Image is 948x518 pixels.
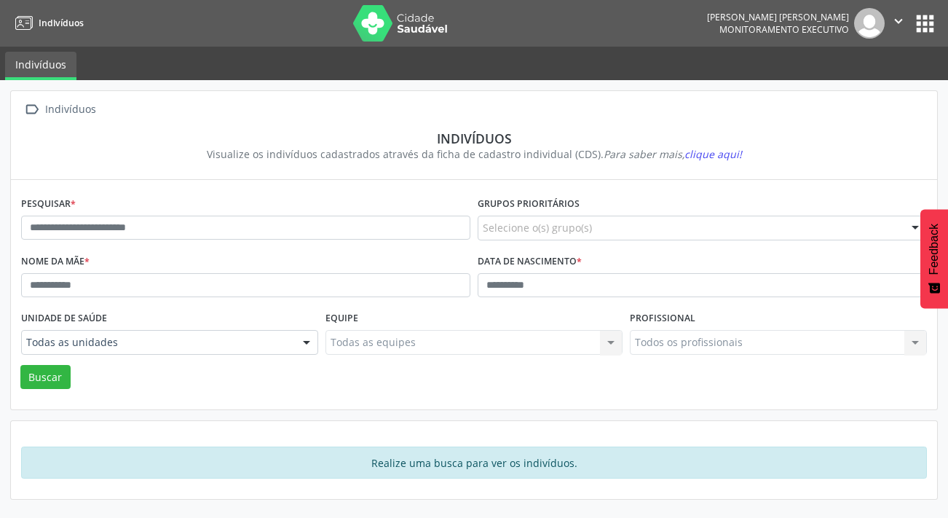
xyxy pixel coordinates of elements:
[31,130,917,146] div: Indivíduos
[890,13,906,29] i: 
[719,23,849,36] span: Monitoramento Executivo
[707,11,849,23] div: [PERSON_NAME] [PERSON_NAME]
[928,224,941,275] span: Feedback
[325,307,358,330] label: Equipe
[39,17,84,29] span: Indivíduos
[478,193,580,216] label: Grupos prioritários
[483,220,592,235] span: Selecione o(s) grupo(s)
[21,251,90,273] label: Nome da mãe
[10,11,84,35] a: Indivíduos
[604,147,742,161] i: Para saber mais,
[684,147,742,161] span: clique aqui!
[5,52,76,80] a: Indivíduos
[920,209,948,308] button: Feedback - Mostrar pesquisa
[21,99,42,120] i: 
[20,365,71,390] button: Buscar
[21,193,76,216] label: Pesquisar
[854,8,885,39] img: img
[630,307,695,330] label: Profissional
[21,99,98,120] a:  Indivíduos
[912,11,938,36] button: apps
[885,8,912,39] button: 
[21,307,107,330] label: Unidade de saúde
[42,99,98,120] div: Indivíduos
[21,447,927,479] div: Realize uma busca para ver os indivíduos.
[478,251,582,273] label: Data de nascimento
[31,146,917,162] div: Visualize os indivíduos cadastrados através da ficha de cadastro individual (CDS).
[26,335,288,350] span: Todas as unidades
